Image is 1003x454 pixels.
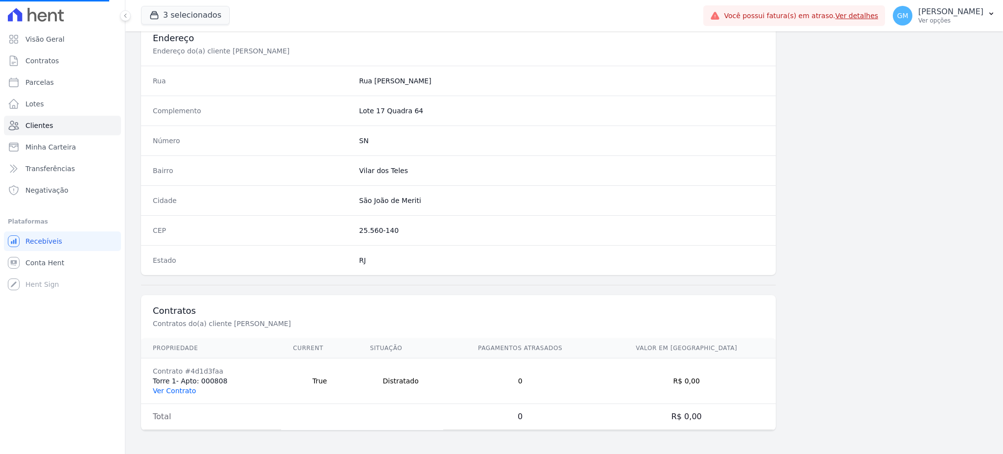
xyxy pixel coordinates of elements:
a: Parcelas [4,73,121,92]
span: Negativação [25,185,69,195]
dt: Bairro [153,166,351,176]
td: R$ 0,00 [597,358,776,404]
span: Transferências [25,164,75,174]
span: Contratos [25,56,59,66]
dt: Número [153,136,351,146]
span: Recebíveis [25,236,62,246]
dd: 25.560-140 [359,226,764,235]
a: Minha Carteira [4,137,121,157]
a: Lotes [4,94,121,114]
dt: Cidade [153,196,351,205]
a: Ver detalhes [836,12,879,20]
a: Transferências [4,159,121,178]
th: Pagamentos Atrasados [443,338,597,358]
span: Lotes [25,99,44,109]
p: [PERSON_NAME] [918,7,983,17]
th: Valor em [GEOGRAPHIC_DATA] [597,338,776,358]
p: Ver opções [918,17,983,25]
dd: SN [359,136,764,146]
dt: Rua [153,76,351,86]
span: Você possui fatura(s) em atraso. [724,11,878,21]
span: Conta Hent [25,258,64,268]
span: Minha Carteira [25,142,76,152]
a: Negativação [4,180,121,200]
td: R$ 0,00 [597,404,776,430]
td: Total [141,404,281,430]
span: GM [897,12,908,19]
span: Clientes [25,121,53,130]
div: Plataformas [8,216,117,227]
span: Parcelas [25,77,54,87]
dt: CEP [153,226,351,235]
dd: Rua [PERSON_NAME] [359,76,764,86]
td: 0 [443,358,597,404]
h3: Contratos [153,305,764,317]
dt: Complemento [153,106,351,116]
a: Recebíveis [4,231,121,251]
td: 0 [443,404,597,430]
td: Torre 1- Apto: 000808 [141,358,281,404]
h3: Endereço [153,32,764,44]
dd: Lote 17 Quadra 64 [359,106,764,116]
a: Visão Geral [4,29,121,49]
th: Propriedade [141,338,281,358]
button: GM [PERSON_NAME] Ver opções [885,2,1003,29]
a: Clientes [4,116,121,135]
span: Visão Geral [25,34,65,44]
td: Distratado [358,358,443,404]
a: Ver Contrato [153,387,196,395]
p: Contratos do(a) cliente [PERSON_NAME] [153,319,482,328]
th: Current [281,338,358,358]
p: Endereço do(a) cliente [PERSON_NAME] [153,46,482,56]
a: Contratos [4,51,121,71]
th: Situação [358,338,443,358]
td: True [281,358,358,404]
div: Contrato #4d1d3faa [153,366,269,376]
dd: São João de Meriti [359,196,764,205]
dd: Vilar dos Teles [359,166,764,176]
dd: RJ [359,255,764,265]
button: 3 selecionados [141,6,230,25]
dt: Estado [153,255,351,265]
a: Conta Hent [4,253,121,273]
